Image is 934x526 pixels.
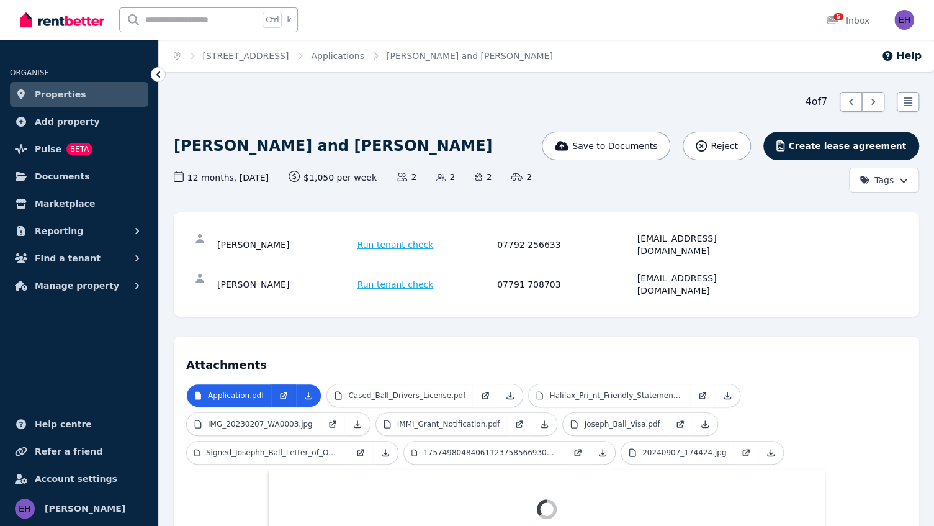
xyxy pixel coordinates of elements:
[66,143,92,155] span: BETA
[217,232,354,257] div: [PERSON_NAME]
[668,413,693,435] a: Open in new Tab
[763,132,919,160] button: Create lease agreement
[187,413,320,435] a: IMG_20230207_WA0003.jpg
[348,391,465,401] p: Cased_Ball_Drivers_License.pdf
[549,391,683,401] p: Halifax_Pri_nt_Friendly_Statement.pdf
[475,171,492,183] span: 2
[565,442,590,464] a: Open in new Tab
[690,384,715,407] a: Open in new Tab
[497,272,634,297] div: 07791 708703
[507,413,532,435] a: Open in new Tab
[572,140,657,152] span: Save to Documents
[10,82,148,107] a: Properties
[10,466,148,491] a: Account settings
[10,109,148,134] a: Add property
[20,11,104,29] img: RentBetter
[45,501,125,516] span: [PERSON_NAME]
[849,168,919,193] button: Tags
[758,442,783,464] a: Download Attachment
[373,442,398,464] a: Download Attachment
[208,391,264,401] p: Application.pdf
[35,278,119,293] span: Manage property
[10,246,148,271] button: Find a tenant
[35,417,92,432] span: Help centre
[206,448,341,458] p: Signed_Josephh_Ball_Letter_of_Offer_004.pdf
[826,14,869,27] div: Inbox
[404,442,565,464] a: 17574980484061123758566930359302.jpg
[35,251,101,266] span: Find a tenant
[734,442,758,464] a: Open in new Tab
[788,140,906,152] span: Create lease agreement
[357,278,434,291] span: Run tenant check
[715,384,740,407] a: Download Attachment
[208,419,313,429] p: IMG_20230207_WA0003.jpg
[357,238,434,251] span: Run tenant check
[532,413,557,435] a: Download Attachment
[894,10,914,30] img: Edy Hartono
[10,439,148,464] a: Refer a friend
[263,12,282,28] span: Ctrl
[186,349,907,374] h4: Attachments
[187,384,271,407] a: Application.pdf
[397,419,500,429] p: IMMI_Grant_Notification.pdf
[621,442,734,464] a: 20240907_174424.jpg
[693,413,717,435] a: Download Attachment
[10,68,49,77] span: ORGANISE
[584,419,660,429] p: Joseph_Ball_Visa.pdf
[542,132,671,160] button: Save to Documents
[423,448,558,458] p: 17574980484061123758566930359302.jpg
[397,171,416,183] span: 2
[217,272,354,297] div: [PERSON_NAME]
[376,413,508,435] a: IMMI_Grant_Notification.pdf
[345,413,370,435] a: Download Attachment
[498,384,523,407] a: Download Attachment
[187,442,348,464] a: Signed_Josephh_Ball_Letter_of_Offer_004.pdf
[473,384,498,407] a: Open in new Tab
[637,272,774,297] div: [EMAIL_ADDRESS][DOMAIN_NAME]
[320,413,345,435] a: Open in new Tab
[271,384,296,407] a: Open in new Tab
[287,15,291,25] span: k
[683,132,750,160] button: Reject
[10,412,148,437] a: Help centre
[289,171,377,184] span: $1,050 per week
[35,142,61,156] span: Pulse
[159,40,568,72] nav: Breadcrumb
[10,191,148,216] a: Marketplace
[642,448,726,458] p: 20240907_174424.jpg
[296,384,321,407] a: Download Attachment
[35,471,117,486] span: Account settings
[35,87,86,102] span: Properties
[311,51,364,61] a: Applications
[511,171,531,183] span: 2
[590,442,615,464] a: Download Attachment
[529,384,690,407] a: Halifax_Pri_nt_Friendly_Statement.pdf
[10,273,148,298] button: Manage property
[15,499,35,519] img: Edy Hartono
[10,219,148,243] button: Reporting
[174,136,492,156] h1: [PERSON_NAME] and [PERSON_NAME]
[637,232,774,257] div: [EMAIL_ADDRESS][DOMAIN_NAME]
[387,50,553,62] span: [PERSON_NAME] and [PERSON_NAME]
[10,164,148,189] a: Documents
[497,232,634,257] div: 07792 256633
[711,140,737,152] span: Reject
[35,114,100,129] span: Add property
[35,169,90,184] span: Documents
[881,48,922,63] button: Help
[563,413,667,435] a: Joseph_Ball_Visa.pdf
[10,137,148,161] a: PulseBETA
[348,442,373,464] a: Open in new Tab
[35,196,95,211] span: Marketplace
[833,13,843,20] span: 5
[436,171,455,183] span: 2
[860,174,894,186] span: Tags
[174,171,269,184] span: 12 months , [DATE]
[203,51,289,61] a: [STREET_ADDRESS]
[35,224,83,238] span: Reporting
[327,384,473,407] a: Cased_Ball_Drivers_License.pdf
[35,444,102,459] span: Refer a friend
[805,94,827,109] span: 4 of 7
